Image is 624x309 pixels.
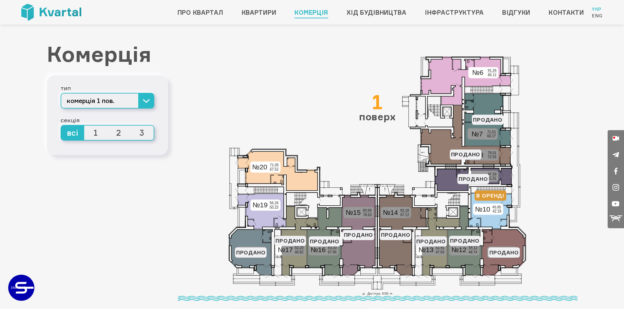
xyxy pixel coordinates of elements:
[592,12,603,19] a: Eng
[61,126,85,140] span: всі
[61,83,154,93] div: тип
[178,291,577,301] div: р. Дніпро 600 м
[107,126,131,140] span: 2
[178,7,223,18] a: Про квартал
[502,7,530,18] a: Відгуки
[549,7,584,18] a: Контакти
[47,43,168,65] h1: Комерція
[425,7,484,18] a: Інфраструктура
[84,126,107,140] span: 1
[347,7,407,18] a: Хід будівництва
[592,6,603,12] a: Укр
[359,92,396,112] div: 1
[21,4,81,21] img: Kvartal
[11,286,33,289] text: ЗАБУДОВНИК
[242,7,276,18] a: Квартири
[61,93,154,109] button: комерція 1 пов.
[8,275,34,301] a: ЗАБУДОВНИК
[130,126,154,140] span: 3
[61,115,154,125] div: секція
[294,7,328,18] a: Комерція
[359,92,396,122] div: поверх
